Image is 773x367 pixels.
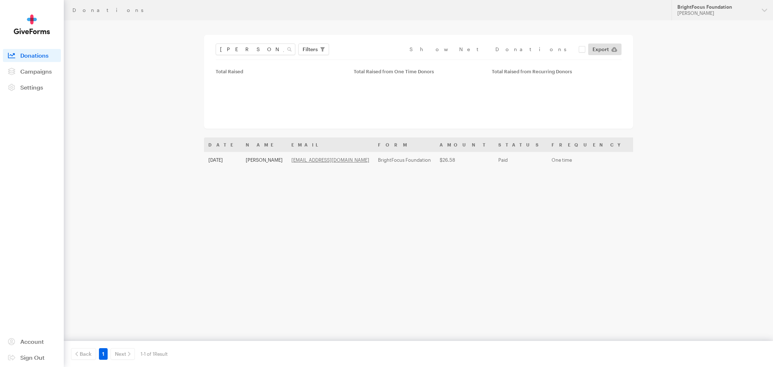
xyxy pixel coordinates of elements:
a: Account [3,335,61,348]
a: Settings [3,81,61,94]
span: Campaigns [20,68,52,75]
span: Settings [20,84,43,91]
a: Campaigns [3,65,61,78]
td: BrightFocus Foundation [374,152,435,168]
span: Sign Out [20,354,45,361]
th: Plan Status [630,137,723,152]
div: Total Raised from Recurring Donors [492,69,621,74]
th: Email [287,137,374,152]
th: Name [241,137,287,152]
td: [DATE] [204,152,241,168]
th: Frequency [547,137,630,152]
a: Sign Out [3,351,61,364]
span: Export [593,45,609,54]
div: 1-1 of 1 [141,348,168,360]
input: Search Name & Email [216,44,295,55]
span: Donations [20,52,49,59]
span: Account [20,338,44,345]
a: Donations [3,49,61,62]
th: Form [374,137,435,152]
button: Filters [298,44,329,55]
a: Export [588,44,622,55]
td: $26.58 [435,152,494,168]
th: Status [494,137,547,152]
div: BrightFocus Foundation [677,4,756,10]
a: [EMAIL_ADDRESS][DOMAIN_NAME] [291,157,369,163]
td: [PERSON_NAME] [241,152,287,168]
div: [PERSON_NAME] [677,10,756,16]
span: Result [154,351,168,357]
td: One time [547,152,630,168]
span: Filters [303,45,318,54]
img: GiveForms [14,15,50,34]
td: Paid [494,152,547,168]
div: Total Raised from One Time Donors [354,69,483,74]
div: Total Raised [216,69,345,74]
th: Amount [435,137,494,152]
th: Date [204,137,241,152]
